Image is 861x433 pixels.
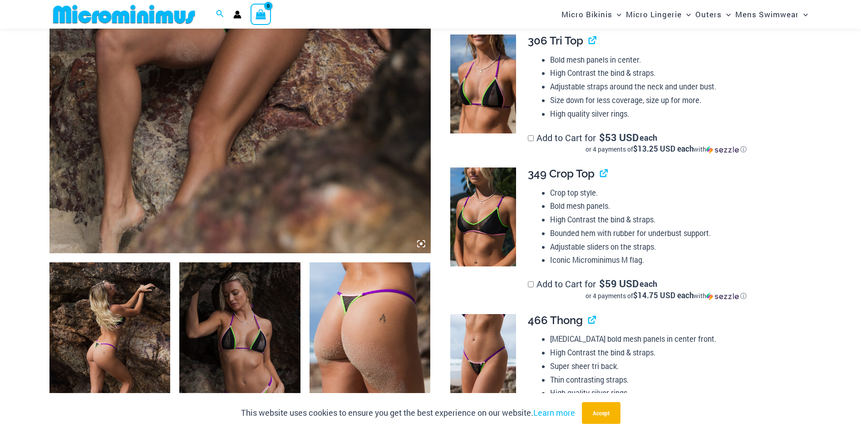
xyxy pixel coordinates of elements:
li: High Contrast the bind & straps. [550,66,804,80]
span: Menu Toggle [682,3,691,26]
li: High Contrast the bind & straps. [550,346,804,359]
span: Menu Toggle [612,3,621,26]
img: Sezzle [706,292,739,300]
button: Accept [582,402,620,424]
div: or 4 payments of$13.25 USD eachwithSezzle Click to learn more about Sezzle [528,145,804,154]
img: MM SHOP LOGO FLAT [49,4,199,25]
li: Thin contrasting straps. [550,373,804,387]
li: [MEDICAL_DATA] bold mesh panels in center front. [550,332,804,346]
a: View Shopping Cart, empty [251,4,271,25]
span: Menu Toggle [799,3,808,26]
span: 466 Thong [528,314,583,327]
span: $13.25 USD each [633,143,694,154]
li: Bold mesh panels in center. [550,53,804,67]
span: each [640,279,657,288]
img: Reckless Neon Crush Black Neon 466 Thong [450,314,516,413]
a: Micro BikinisMenu ToggleMenu Toggle [559,3,624,26]
span: 53 USD [599,133,639,142]
li: High quality silver rings. [550,386,804,400]
div: or 4 payments of with [528,291,804,300]
span: Outers [695,3,722,26]
span: $14.75 USD each [633,290,694,300]
img: Reckless Neon Crush Black Neon 306 Tri Top [450,34,516,133]
span: Micro Bikinis [561,3,612,26]
li: Crop top style. [550,186,804,200]
li: Size down for less coverage, size up for more. [550,93,804,107]
a: Mens SwimwearMenu ToggleMenu Toggle [733,3,810,26]
span: Menu Toggle [722,3,731,26]
img: Sezzle [706,146,739,154]
a: OutersMenu ToggleMenu Toggle [693,3,733,26]
a: Micro LingerieMenu ToggleMenu Toggle [624,3,693,26]
span: Mens Swimwear [735,3,799,26]
li: High quality silver rings. [550,107,804,121]
li: Iconic Microminimus M flag. [550,253,804,267]
li: Bounded hem with rubber for underbust support. [550,226,804,240]
li: Bold mesh panels. [550,199,804,213]
span: each [640,133,657,142]
span: Micro Lingerie [626,3,682,26]
span: 306 Tri Top [528,34,583,47]
input: Add to Cart for$59 USD eachor 4 payments of$14.75 USD eachwithSezzle Click to learn more about Se... [528,281,534,287]
a: Search icon link [216,9,224,20]
div: or 4 payments of$14.75 USD eachwithSezzle Click to learn more about Sezzle [528,291,804,300]
a: Account icon link [233,10,241,19]
li: Super sheer tri back. [550,359,804,373]
span: $ [599,131,605,144]
a: Learn more [533,407,575,418]
label: Add to Cart for [528,278,804,300]
input: Add to Cart for$53 USD eachor 4 payments of$13.25 USD eachwithSezzle Click to learn more about Se... [528,135,534,141]
li: Adjustable sliders on the straps. [550,240,804,254]
div: or 4 payments of with [528,145,804,154]
span: 59 USD [599,279,639,288]
label: Add to Cart for [528,132,804,154]
li: High Contrast the bind & straps. [550,213,804,226]
span: 349 Crop Top [528,167,595,180]
p: This website uses cookies to ensure you get the best experience on our website. [241,406,575,420]
img: Reckless Neon Crush Black Neon 349 Crop Top [450,167,516,266]
li: Adjustable straps around the neck and under bust. [550,80,804,93]
span: $ [599,277,605,290]
nav: Site Navigation [558,1,812,27]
